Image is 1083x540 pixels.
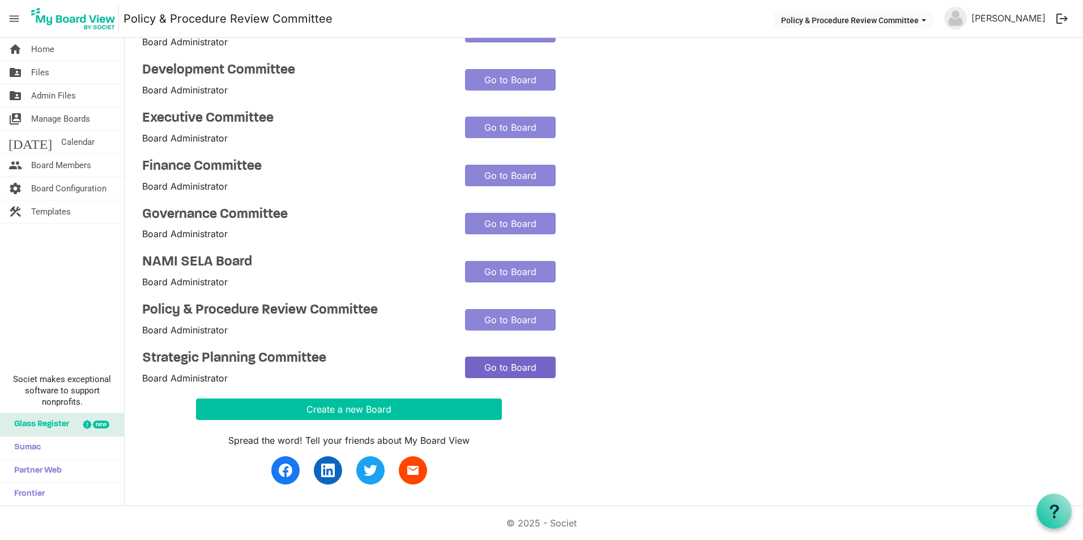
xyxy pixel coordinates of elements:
a: Go to Board [465,117,556,138]
a: © 2025 - Societ [506,517,577,529]
span: Societ makes exceptional software to support nonprofits. [5,374,119,408]
span: Partner Web [8,460,62,482]
span: Board Members [31,154,91,177]
span: Board Administrator [142,84,228,96]
a: Go to Board [465,309,556,331]
div: Spread the word! Tell your friends about My Board View [196,434,502,447]
a: Development Committee [142,62,448,79]
button: Policy & Procedure Review Committee dropdownbutton [774,12,933,28]
span: Home [31,38,54,61]
span: people [8,154,22,177]
img: My Board View Logo [28,5,119,33]
span: Templates [31,200,71,223]
span: home [8,38,22,61]
span: Board Administrator [142,324,228,336]
a: email [399,456,427,485]
img: facebook.svg [279,464,292,477]
a: Go to Board [465,69,556,91]
a: Policy & Procedure Review Committee [123,7,332,30]
span: [DATE] [8,131,52,153]
a: Executive Committee [142,110,448,127]
span: Files [31,61,49,84]
span: folder_shared [8,84,22,107]
span: Board Administrator [142,228,228,239]
img: no-profile-picture.svg [944,7,967,29]
span: Calendar [61,131,95,153]
span: Board Administrator [142,36,228,48]
span: Board Configuration [31,177,106,200]
button: Create a new Board [196,398,502,420]
span: settings [8,177,22,200]
div: new [93,421,109,428]
span: Sumac [8,436,41,459]
a: Go to Board [465,213,556,234]
img: linkedin.svg [321,464,335,477]
span: construction [8,200,22,223]
a: Go to Board [465,165,556,186]
span: Admin Files [31,84,76,107]
a: Governance Committee [142,207,448,223]
span: email [406,464,420,477]
span: Glass Register [8,413,69,436]
span: switch_account [8,108,22,130]
button: logout [1050,7,1074,31]
span: Board Administrator [142,132,228,144]
img: twitter.svg [364,464,377,477]
a: [PERSON_NAME] [967,7,1050,29]
span: Frontier [8,483,45,505]
a: Strategic Planning Committee [142,350,448,367]
a: Finance Committee [142,158,448,175]
span: Manage Boards [31,108,90,130]
a: My Board View Logo [28,5,123,33]
a: Policy & Procedure Review Committee [142,302,448,319]
span: Board Administrator [142,372,228,384]
span: Board Administrator [142,276,228,288]
a: NAMI SELA Board [142,254,448,271]
a: Go to Board [465,261,556,282]
span: menu [3,8,25,29]
a: Go to Board [465,357,556,378]
span: Board Administrator [142,181,228,192]
span: folder_shared [8,61,22,84]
